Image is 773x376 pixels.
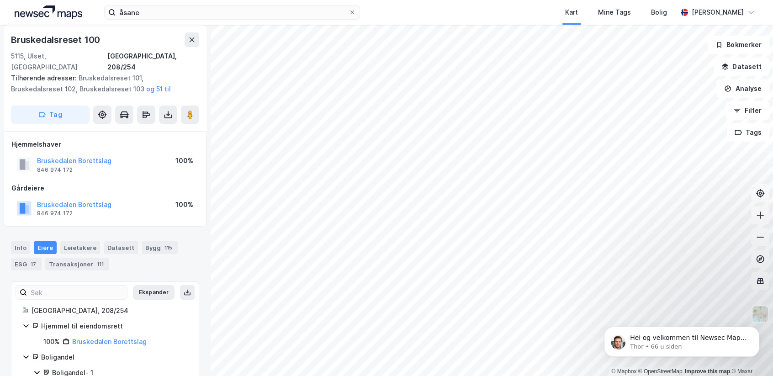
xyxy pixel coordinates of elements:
[163,243,174,252] div: 115
[752,305,769,323] img: Z
[611,368,636,375] a: Mapbox
[11,183,199,194] div: Gårdeiere
[104,241,138,254] div: Datasett
[11,74,79,82] span: Tilhørende adresser:
[708,36,769,54] button: Bokmerker
[95,259,106,269] div: 111
[727,123,769,142] button: Tags
[175,155,193,166] div: 100%
[651,7,667,18] div: Bolig
[107,51,199,73] div: [GEOGRAPHIC_DATA], 208/254
[692,7,744,18] div: [PERSON_NAME]
[72,338,147,345] a: Bruskedalen Borettslag
[133,285,175,300] button: Ekspander
[590,307,773,371] iframe: Intercom notifications melding
[34,241,57,254] div: Eiere
[41,352,188,363] div: Boligandel
[37,210,73,217] div: 846 974 172
[11,106,90,124] button: Tag
[638,368,683,375] a: OpenStreetMap
[116,5,349,19] input: Søk på adresse, matrikkel, gårdeiere, leietakere eller personer
[11,258,42,270] div: ESG
[11,32,102,47] div: Bruskedalsreset 100
[11,139,199,150] div: Hjemmelshaver
[45,258,109,270] div: Transaksjoner
[31,305,188,316] div: [GEOGRAPHIC_DATA], 208/254
[714,58,769,76] button: Datasett
[37,166,73,174] div: 846 974 172
[716,79,769,98] button: Analyse
[11,241,30,254] div: Info
[685,368,730,375] a: Improve this map
[565,7,578,18] div: Kart
[29,259,38,269] div: 17
[27,286,127,299] input: Søk
[11,73,192,95] div: Bruskedalsreset 101, Bruskedalsreset 102, Bruskedalsreset 103
[11,51,107,73] div: 5115, Ulset, [GEOGRAPHIC_DATA]
[175,199,193,210] div: 100%
[43,336,60,347] div: 100%
[15,5,82,19] img: logo.a4113a55bc3d86da70a041830d287a7e.svg
[725,101,769,120] button: Filter
[60,241,100,254] div: Leietakere
[598,7,631,18] div: Mine Tags
[142,241,178,254] div: Bygg
[41,321,188,332] div: Hjemmel til eiendomsrett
